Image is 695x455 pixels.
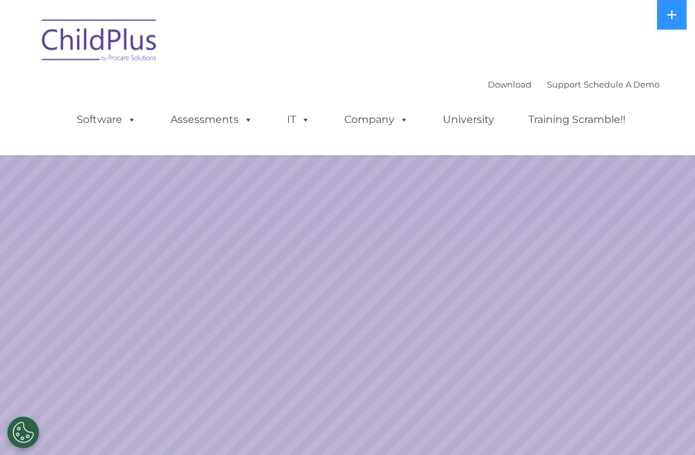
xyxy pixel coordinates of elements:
[274,107,323,133] a: IT
[488,79,660,89] font: |
[64,107,149,133] a: Software
[35,10,164,75] img: ChildPlus by Procare Solutions
[584,79,660,89] a: Schedule A Demo
[488,79,532,89] a: Download
[331,107,422,133] a: Company
[158,107,266,133] a: Assessments
[7,416,39,449] button: Cookies Settings
[430,107,507,133] a: University
[547,79,581,89] a: Support
[515,107,638,133] a: Training Scramble!!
